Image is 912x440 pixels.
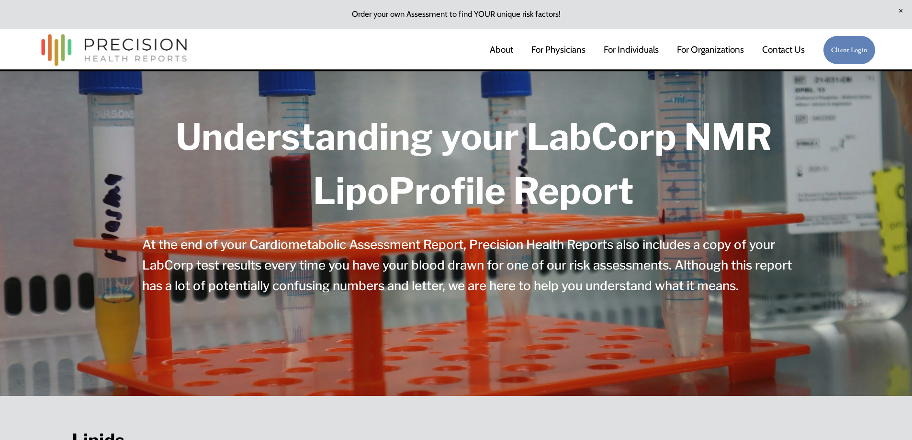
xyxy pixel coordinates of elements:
a: About [490,40,513,60]
span: For Organizations [677,41,744,59]
strong: Understanding your LabCorp NMR LipoProfile Report [176,115,779,214]
a: Client Login [823,35,876,65]
a: For Physicians [531,40,585,60]
a: For Individuals [604,40,659,60]
a: Contact Us [762,40,805,60]
h4: At the end of your Cardiometabolic Assessment Report, Precision Health Reports also includes a co... [142,234,805,296]
img: Precision Health Reports [36,30,191,70]
a: folder dropdown [677,40,744,60]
